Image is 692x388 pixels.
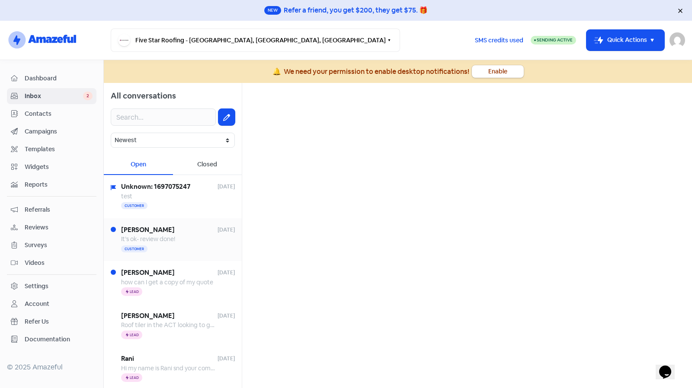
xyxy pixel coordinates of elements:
[218,269,235,277] span: [DATE]
[7,202,96,218] a: Referrals
[104,60,692,83] a: 🔔We need your permission to enable desktop notifications!Enable
[537,37,573,43] span: Sending Active
[7,70,96,86] a: Dashboard
[531,35,576,45] a: Sending Active
[173,155,242,175] div: Closed
[25,335,93,344] span: Documentation
[25,162,93,172] span: Widgets
[104,155,173,175] div: Open
[468,35,531,44] a: SMS credits used
[218,183,235,191] span: [DATE]
[25,241,93,250] span: Surveys
[25,127,93,136] span: Campaigns
[25,317,93,326] span: Refer Us
[670,32,685,48] img: User
[472,65,524,78] button: Enable
[7,88,96,104] a: Inbox 2
[7,331,96,347] a: Documentation
[121,225,218,235] span: [PERSON_NAME]
[475,36,523,45] span: SMS credits used
[7,159,96,175] a: Widgets
[25,223,93,232] span: Reviews
[7,362,96,372] div: © 2025 Amazeful
[25,109,93,118] span: Contacts
[83,92,93,100] span: 2
[25,92,83,101] span: Inbox
[284,67,469,77] div: We need your permission to enable desktop notifications!
[25,299,49,308] div: Account
[7,106,96,122] a: Contacts
[218,226,235,234] span: [DATE]
[7,124,96,140] a: Campaigns
[121,311,218,321] span: [PERSON_NAME]
[7,314,96,330] a: Refer Us
[111,91,176,101] span: All conversations
[25,74,93,83] span: Dashboard
[121,268,218,278] span: [PERSON_NAME]
[130,376,139,379] span: Lead
[25,180,93,189] span: Reports
[7,237,96,253] a: Surveys
[25,282,48,291] div: Settings
[111,29,400,52] button: Five Star Roofing - [GEOGRAPHIC_DATA], [GEOGRAPHIC_DATA], [GEOGRAPHIC_DATA]
[656,353,683,379] iframe: chat widget
[121,202,147,209] span: Customer
[7,278,96,294] a: Settings
[121,182,218,192] span: Unknown: 1697075247
[121,235,175,243] span: It’s ok- review done!
[7,177,96,193] a: Reports
[121,245,147,252] span: Customer
[121,354,218,364] span: Rani
[7,255,96,271] a: Videos
[25,205,93,214] span: Referrals
[130,333,139,337] span: Lead
[121,321,417,329] span: Roof tiler in the ACT looking to get [PERSON_NAME] tiles in [GEOGRAPHIC_DATA]. Doing a reroof for...
[7,296,96,312] a: Account
[121,364,618,372] span: Hi my name is Rani snd your company fixed myroof 12 years back. My friend need his roof restored ...
[111,108,216,126] input: Search...
[25,145,93,154] span: Templates
[284,5,428,16] div: Refer a friend, you get $200, they get $75. 🎁
[121,192,132,200] span: test
[264,6,281,15] span: New
[7,219,96,235] a: Reviews
[586,30,664,51] button: Quick Actions
[218,355,235,363] span: [DATE]
[7,141,96,157] a: Templates
[218,312,235,320] span: [DATE]
[25,258,93,267] span: Videos
[121,278,213,286] span: how can I get a copy of my quote
[130,290,139,293] span: Lead
[272,67,281,77] div: 🔔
